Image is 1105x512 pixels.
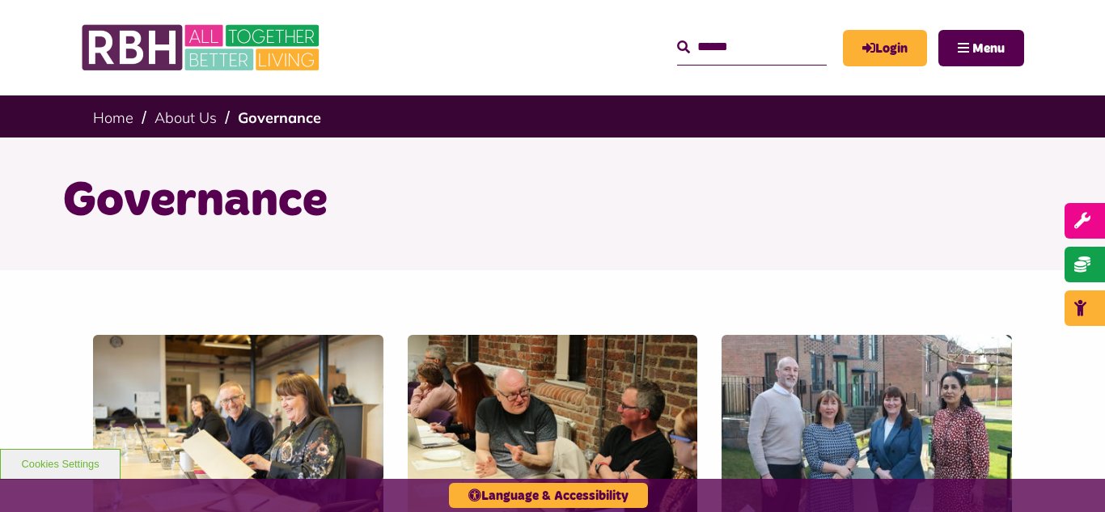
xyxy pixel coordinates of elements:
[1032,439,1105,512] iframe: Netcall Web Assistant for live chat
[972,42,1005,55] span: Menu
[155,108,217,127] a: About Us
[843,30,927,66] a: MyRBH
[938,30,1024,66] button: Navigation
[81,16,324,79] img: RBH
[238,108,321,127] a: Governance
[93,108,133,127] a: Home
[449,483,648,508] button: Language & Accessibility
[63,170,1042,233] h1: Governance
